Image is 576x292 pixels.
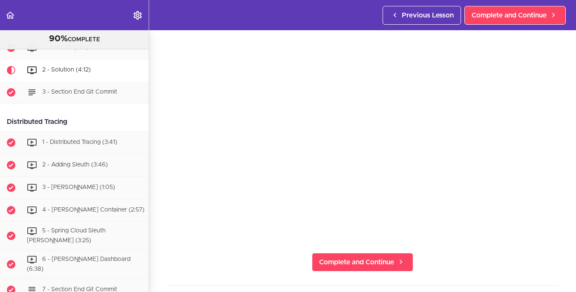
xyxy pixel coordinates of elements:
[42,140,117,146] span: 1 - Distributed Tracing (3:41)
[42,185,115,191] span: 3 - [PERSON_NAME] (1:05)
[5,10,15,20] svg: Back to course curriculum
[11,34,138,45] div: COMPLETE
[27,228,106,244] span: 5 - Spring Cloud Sleuth [PERSON_NAME] (3:25)
[464,6,566,25] a: Complete and Continue
[49,34,68,43] span: 90%
[166,18,559,239] iframe: Video Player
[42,89,117,95] span: 3 - Section End Git Commit
[383,6,461,25] a: Previous Lesson
[27,256,130,272] span: 6 - [PERSON_NAME] Dashboard (6:38)
[472,10,547,20] span: Complete and Continue
[42,67,91,73] span: 2 - Solution (4:12)
[319,257,394,267] span: Complete and Continue
[402,10,454,20] span: Previous Lesson
[42,162,108,168] span: 2 - Adding Sleuth (3:46)
[132,10,143,20] svg: Settings Menu
[42,207,144,213] span: 4 - [PERSON_NAME] Container (2:57)
[312,253,413,272] a: Complete and Continue
[42,45,89,51] span: 1 - Exercise (1:52)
